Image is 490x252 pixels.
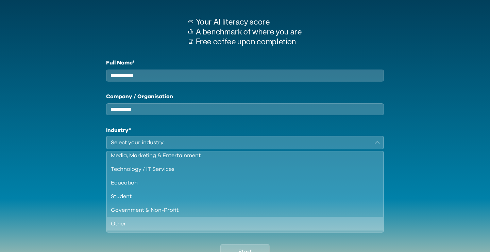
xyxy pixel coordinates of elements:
[106,59,384,67] label: Full Name*
[111,192,371,201] div: Student
[111,220,371,228] div: Other
[196,37,302,47] p: Free coffee upon completion
[111,165,371,173] div: Technology / IT Services
[111,179,371,187] div: Education
[106,126,384,134] h1: Industry*
[106,151,384,233] ul: Select your industry
[106,136,384,149] button: Select your industry
[111,138,370,147] div: Select your industry
[106,92,384,101] label: Company / Organisation
[196,27,302,37] p: A benchmark of where you are
[111,206,371,214] div: Government & Non-Profit
[111,151,371,160] div: Media, Marketing & Entertainment
[196,17,302,27] p: Your AI literacy score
